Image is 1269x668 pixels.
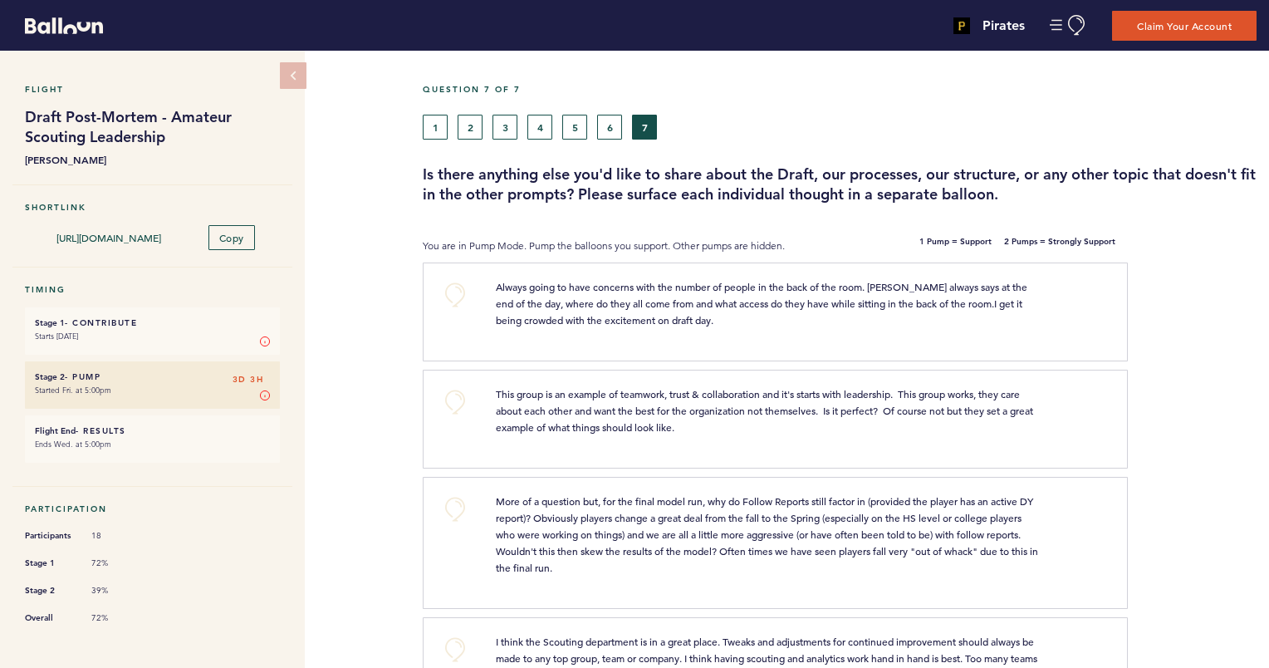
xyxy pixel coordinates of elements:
[91,530,141,542] span: 18
[91,612,141,624] span: 72%
[25,582,75,599] span: Stage 2
[597,115,622,140] button: 6
[35,425,76,436] small: Flight End
[25,555,75,572] span: Stage 1
[25,107,280,147] h1: Draft Post-Mortem - Amateur Scouting Leadership
[25,84,280,95] h5: Flight
[25,528,75,544] span: Participants
[458,115,483,140] button: 2
[25,151,280,168] b: [PERSON_NAME]
[219,231,244,244] span: Copy
[25,17,103,34] svg: Balloon
[91,585,141,597] span: 39%
[1050,15,1087,36] button: Manage Account
[25,610,75,626] span: Overall
[982,16,1025,36] h4: Pirates
[423,84,1257,95] h5: Question 7 of 7
[25,503,280,514] h5: Participation
[35,331,78,341] time: Starts [DATE]
[208,225,255,250] button: Copy
[35,371,270,382] h6: - Pump
[423,115,448,140] button: 1
[35,317,65,328] small: Stage 1
[35,425,270,436] h6: - Results
[496,387,1036,434] span: This group is an example of teamwork, trust & collaboration and it's starts with leadership. This...
[496,494,1041,574] span: More of a question but, for the final model run, why do Follow Reports still factor in (provided ...
[35,439,111,449] time: Ends Wed. at 5:00pm
[91,557,141,569] span: 72%
[1004,238,1115,254] b: 2 Pumps = Strongly Support
[35,371,65,382] small: Stage 2
[25,202,280,213] h5: Shortlink
[423,165,1257,204] h3: Is there anything else you'd like to share about the Draft, our processes, our structure, or any ...
[25,284,280,295] h5: Timing
[919,238,992,254] b: 1 Pump = Support
[632,115,657,140] button: 7
[527,115,552,140] button: 4
[233,371,264,388] span: 3D 3H
[562,115,587,140] button: 5
[35,317,270,328] h6: - Contribute
[492,115,517,140] button: 3
[12,17,103,34] a: Balloon
[496,280,1030,327] span: Always going to have concerns with the number of people in the back of the room. [PERSON_NAME] al...
[35,385,111,395] time: Started Fri. at 5:00pm
[1112,11,1257,41] button: Claim Your Account
[423,238,833,254] p: You are in Pump Mode. Pump the balloons you support. Other pumps are hidden.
